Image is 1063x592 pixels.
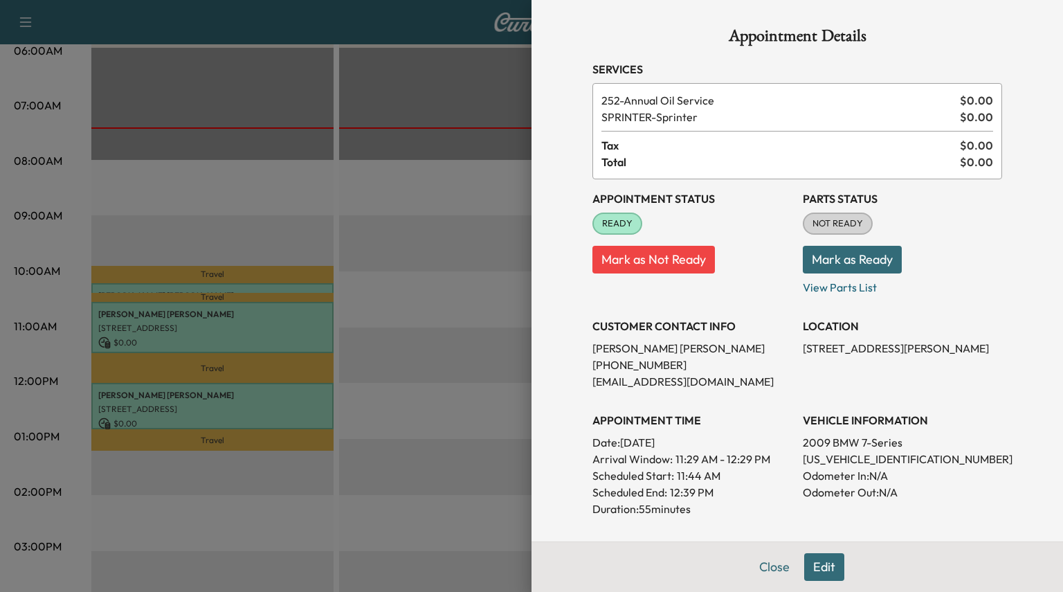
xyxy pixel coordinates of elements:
[804,217,871,231] span: NOT READY
[592,318,792,334] h3: CUSTOMER CONTACT INFO
[592,373,792,390] p: [EMAIL_ADDRESS][DOMAIN_NAME]
[601,137,960,154] span: Tax
[750,553,799,581] button: Close
[803,246,902,273] button: Mark as Ready
[803,318,1002,334] h3: LOCATION
[592,28,1002,50] h1: Appointment Details
[803,273,1002,296] p: View Parts List
[592,412,792,429] h3: APPOINTMENT TIME
[960,154,993,170] span: $ 0.00
[803,412,1002,429] h3: VEHICLE INFORMATION
[592,484,667,501] p: Scheduled End:
[601,109,954,125] span: Sprinter
[592,434,792,451] p: Date: [DATE]
[803,434,1002,451] p: 2009 BMW 7-Series
[592,357,792,373] p: [PHONE_NUMBER]
[803,467,1002,484] p: Odometer In: N/A
[960,137,993,154] span: $ 0.00
[804,553,844,581] button: Edit
[803,451,1002,467] p: [US_VEHICLE_IDENTIFICATION_NUMBER]
[592,451,792,467] p: Arrival Window:
[592,539,792,556] h3: History
[677,467,720,484] p: 11:44 AM
[592,246,715,273] button: Mark as Not Ready
[592,340,792,357] p: [PERSON_NAME] [PERSON_NAME]
[592,61,1002,78] h3: Services
[592,467,674,484] p: Scheduled Start:
[592,190,792,207] h3: Appointment Status
[803,190,1002,207] h3: Parts Status
[675,451,770,467] span: 11:29 AM - 12:29 PM
[960,109,993,125] span: $ 0.00
[803,484,1002,501] p: Odometer Out: N/A
[960,92,993,109] span: $ 0.00
[594,217,641,231] span: READY
[670,484,714,501] p: 12:39 PM
[803,340,1002,357] p: [STREET_ADDRESS][PERSON_NAME]
[601,154,960,170] span: Total
[601,92,954,109] span: Annual Oil Service
[592,501,792,517] p: Duration: 55 minutes
[803,539,1002,556] h3: CONTACT CUSTOMER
